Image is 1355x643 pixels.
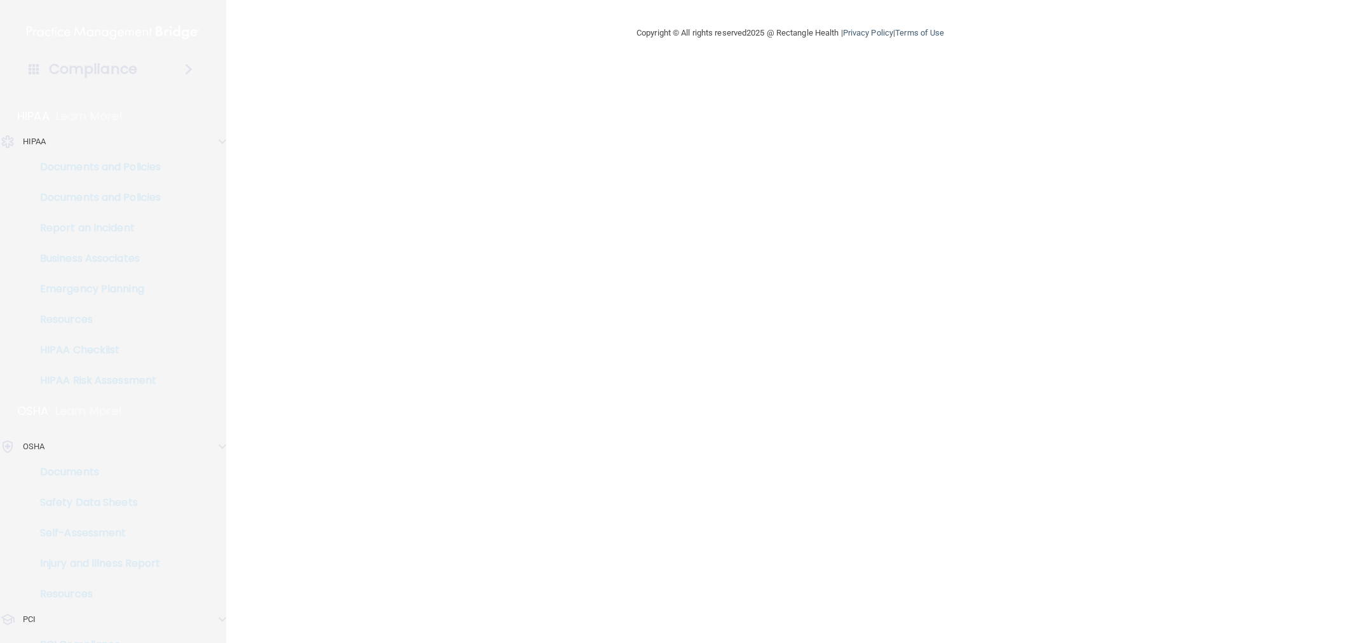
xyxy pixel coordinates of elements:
[8,161,182,173] p: Documents and Policies
[8,344,182,356] p: HIPAA Checklist
[8,191,182,204] p: Documents and Policies
[8,466,182,478] p: Documents
[8,283,182,295] p: Emergency Planning
[895,28,944,37] a: Terms of Use
[8,496,182,509] p: Safety Data Sheets
[843,28,893,37] a: Privacy Policy
[8,557,182,570] p: Injury and Illness Report
[17,109,50,124] p: HIPAA
[23,439,44,454] p: OSHA
[17,403,49,419] p: OSHA
[8,588,182,600] p: Resources
[8,374,182,387] p: HIPAA Risk Assessment
[558,13,1022,53] div: Copyright © All rights reserved 2025 @ Rectangle Health | |
[55,403,123,419] p: Learn More!
[8,252,182,265] p: Business Associates
[8,313,182,326] p: Resources
[8,527,182,539] p: Self-Assessment
[23,134,46,149] p: HIPAA
[23,612,36,627] p: PCI
[56,109,123,124] p: Learn More!
[49,60,137,78] h4: Compliance
[8,222,182,234] p: Report an Incident
[27,20,199,45] img: PMB logo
